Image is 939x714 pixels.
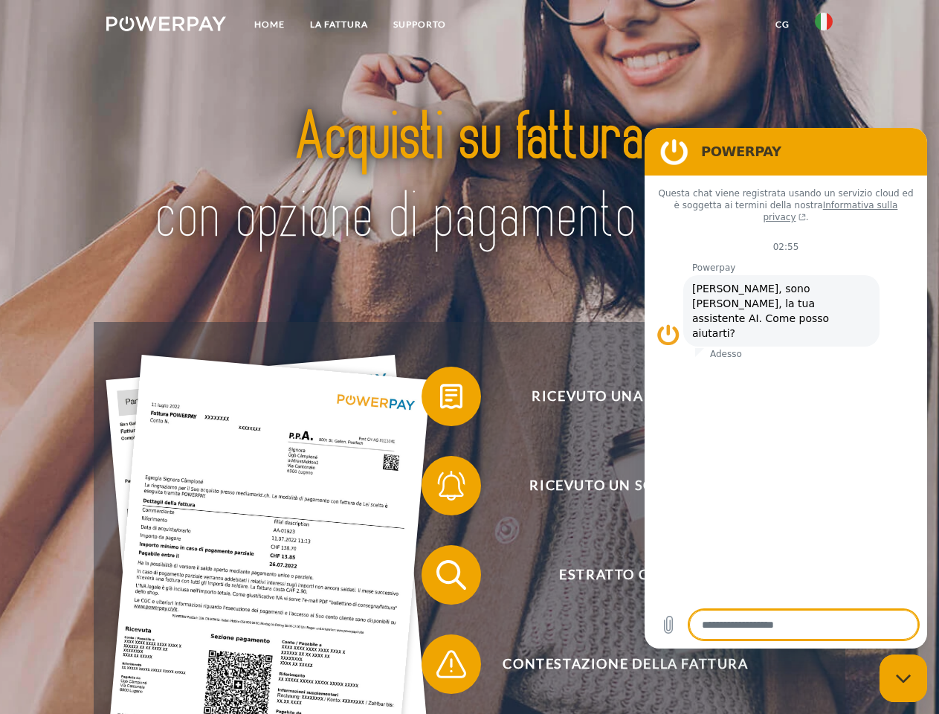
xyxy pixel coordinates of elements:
[645,128,927,649] iframe: Finestra di messaggistica
[443,367,807,426] span: Ricevuto una fattura?
[422,456,808,515] button: Ricevuto un sollecito?
[381,11,459,38] a: Supporto
[443,634,807,694] span: Contestazione della fattura
[142,71,797,285] img: title-powerpay_it.svg
[297,11,381,38] a: LA FATTURA
[242,11,297,38] a: Home
[433,646,470,683] img: qb_warning.svg
[433,378,470,415] img: qb_bill.svg
[443,545,807,605] span: Estratto conto
[815,13,833,30] img: it
[433,556,470,594] img: qb_search.svg
[763,11,802,38] a: CG
[443,456,807,515] span: Ricevuto un sollecito?
[422,634,808,694] button: Contestazione della fattura
[422,367,808,426] button: Ricevuto una fattura?
[106,16,226,31] img: logo-powerpay-white.svg
[433,467,470,504] img: qb_bell.svg
[880,654,927,702] iframe: Pulsante per aprire la finestra di messaggistica, conversazione in corso
[422,545,808,605] button: Estratto conto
